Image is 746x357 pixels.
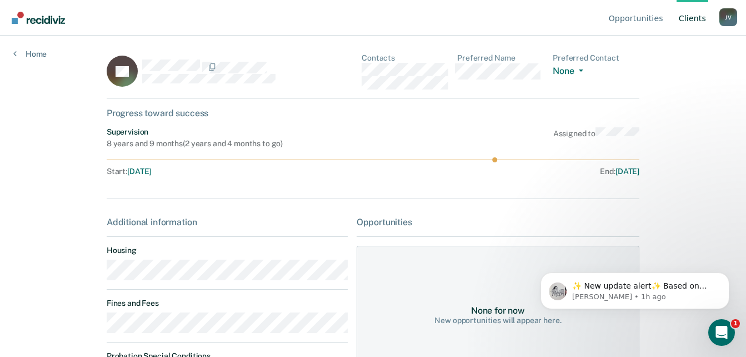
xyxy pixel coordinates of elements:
[553,127,639,148] div: Assigned to
[731,319,740,328] span: 1
[107,108,639,118] div: Progress toward success
[107,299,348,308] dt: Fines and Fees
[107,167,373,176] div: Start :
[357,217,639,227] div: Opportunities
[719,8,737,26] button: Profile dropdown button
[378,167,639,176] div: End :
[553,53,639,63] dt: Preferred Contact
[708,319,735,346] iframe: Intercom live chat
[471,305,525,316] div: None for now
[107,139,283,148] div: 8 years and 9 months ( 2 years and 4 months to go )
[13,49,47,59] a: Home
[127,167,151,176] span: [DATE]
[48,32,191,251] span: ✨ New update alert✨ Based on your feedback, we've made a few updates we wanted to share. 1. We ha...
[719,8,737,26] div: J V
[48,43,192,53] p: Message from Kim, sent 1h ago
[457,53,544,63] dt: Preferred Name
[12,12,65,24] img: Recidiviz
[107,127,283,137] div: Supervision
[107,246,348,255] dt: Housing
[107,217,348,227] div: Additional information
[553,66,587,78] button: None
[524,249,746,327] iframe: Intercom notifications message
[434,316,561,325] div: New opportunities will appear here.
[615,167,639,176] span: [DATE]
[362,53,448,63] dt: Contacts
